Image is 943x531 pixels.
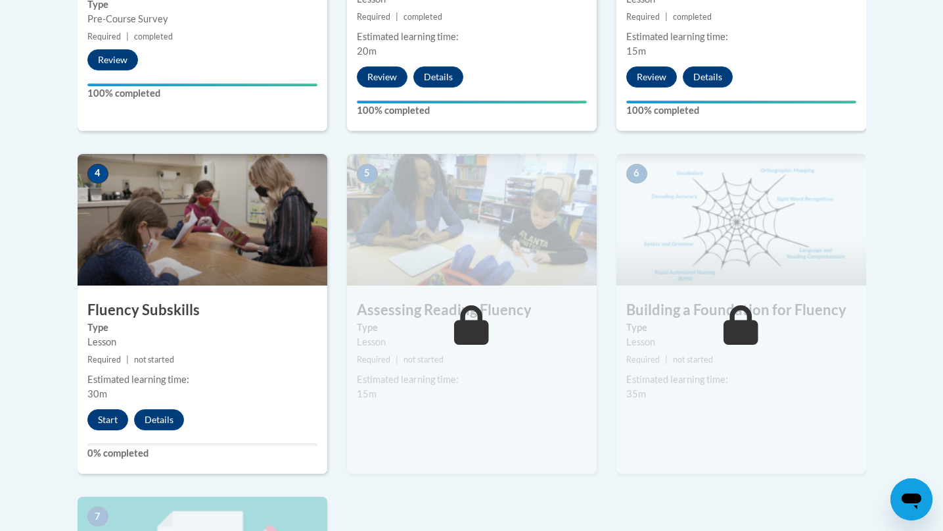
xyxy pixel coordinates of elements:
[626,12,660,22] span: Required
[413,66,463,88] button: Details
[626,388,646,399] span: 35m
[403,355,444,365] span: not started
[126,355,129,365] span: |
[87,372,317,387] div: Estimated learning time:
[357,45,377,57] span: 20m
[673,12,712,22] span: completed
[87,355,121,365] span: Required
[357,30,587,44] div: Estimated learning time:
[665,12,668,22] span: |
[626,164,647,184] span: 6
[357,355,390,365] span: Required
[87,388,107,399] span: 30m
[126,32,129,41] span: |
[134,409,184,430] button: Details
[626,320,856,335] label: Type
[87,446,317,461] label: 0% completed
[87,409,128,430] button: Start
[357,372,587,387] div: Estimated learning time:
[626,355,660,365] span: Required
[87,32,121,41] span: Required
[665,355,668,365] span: |
[616,154,866,286] img: Course Image
[134,355,174,365] span: not started
[626,101,856,103] div: Your progress
[357,164,378,184] span: 5
[396,12,398,22] span: |
[357,388,377,399] span: 15m
[673,355,713,365] span: not started
[890,478,932,520] iframe: Button to launch messaging window
[357,12,390,22] span: Required
[626,103,856,118] label: 100% completed
[357,103,587,118] label: 100% completed
[87,84,317,86] div: Your progress
[626,335,856,349] div: Lesson
[396,355,398,365] span: |
[403,12,442,22] span: completed
[616,300,866,320] h3: Building a Foundation for Fluency
[78,300,327,320] h3: Fluency Subskills
[87,335,317,349] div: Lesson
[357,335,587,349] div: Lesson
[87,12,317,26] div: Pre-Course Survey
[87,320,317,335] label: Type
[347,154,597,286] img: Course Image
[626,30,856,44] div: Estimated learning time:
[87,86,317,101] label: 100% completed
[357,320,587,335] label: Type
[683,66,733,88] button: Details
[87,507,108,526] span: 7
[87,164,108,184] span: 4
[357,66,407,88] button: Review
[626,372,856,387] div: Estimated learning time:
[626,45,646,57] span: 15m
[87,49,138,70] button: Review
[357,101,587,103] div: Your progress
[626,66,677,88] button: Review
[347,300,597,320] h3: Assessing Reading Fluency
[134,32,173,41] span: completed
[78,154,327,286] img: Course Image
